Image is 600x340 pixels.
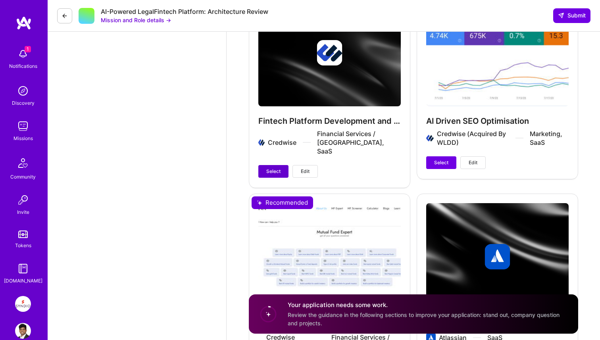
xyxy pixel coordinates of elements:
[25,46,31,52] span: 1
[558,12,586,19] span: Submit
[553,8,590,23] button: Submit
[434,159,448,166] span: Select
[15,83,31,99] img: discovery
[15,46,31,62] img: bell
[101,8,268,16] div: AI-Powered LegalFintech Platform: Architecture Review
[13,134,33,142] div: Missions
[10,173,36,181] div: Community
[258,165,288,178] button: Select
[15,118,31,134] img: teamwork
[13,296,33,312] a: Syndio: Transformation Engine Modernization
[62,13,68,19] i: icon LeftArrowDark
[15,241,31,250] div: Tokens
[15,323,31,339] img: User Avatar
[12,99,35,107] div: Discovery
[15,296,31,312] img: Syndio: Transformation Engine Modernization
[301,168,310,175] span: Edit
[13,323,33,339] a: User Avatar
[288,311,560,327] span: Review the guidance in the following sections to improve your application: stand out, company que...
[18,231,28,238] img: tokens
[15,192,31,208] img: Invite
[469,159,477,166] span: Edit
[16,16,32,30] img: logo
[460,156,486,169] button: Edit
[558,12,564,19] i: icon SendLight
[9,62,37,70] div: Notifications
[266,168,281,175] span: Select
[292,165,318,178] button: Edit
[17,208,29,216] div: Invite
[288,301,569,309] h4: Your application needs some work.
[13,154,33,173] img: Community
[426,156,456,169] button: Select
[15,261,31,277] img: guide book
[101,16,171,24] button: Mission and Role details →
[4,277,42,285] div: [DOMAIN_NAME]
